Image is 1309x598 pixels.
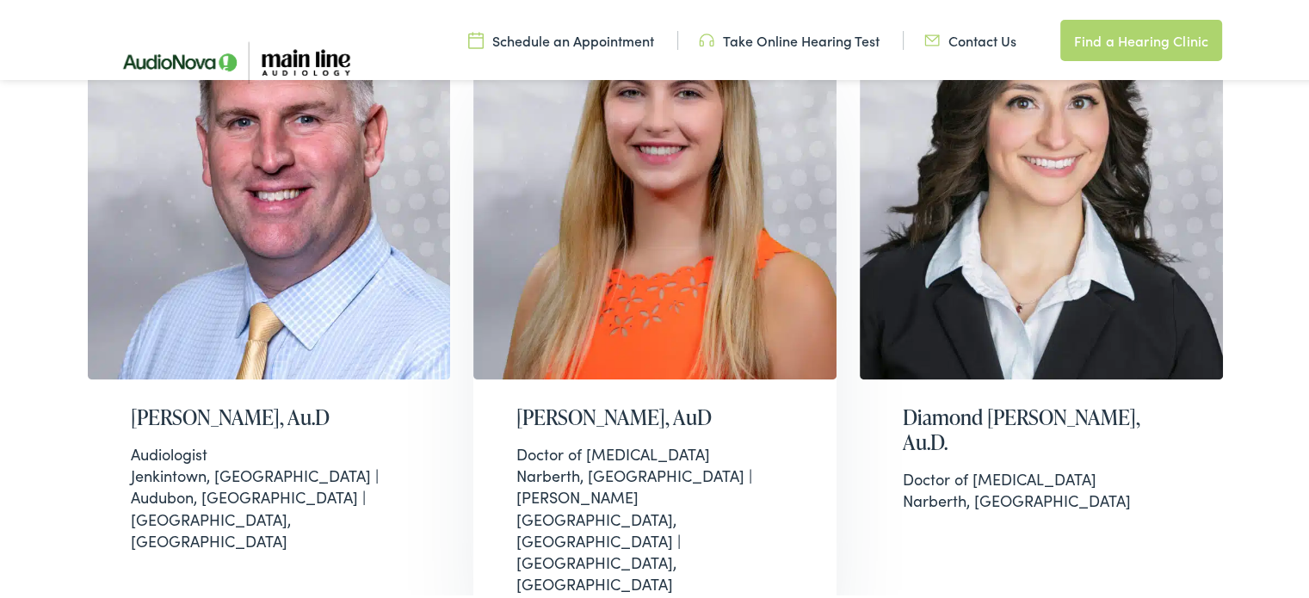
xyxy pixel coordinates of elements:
h2: [PERSON_NAME], AuD [516,403,793,428]
a: Find a Hearing Clinic [1060,17,1222,59]
div: Narberth, [GEOGRAPHIC_DATA] [903,465,1180,509]
a: Take Online Hearing Test [699,28,880,47]
div: Jenkintown, [GEOGRAPHIC_DATA] | Audubon, [GEOGRAPHIC_DATA] | [GEOGRAPHIC_DATA], [GEOGRAPHIC_DATA] [131,441,408,549]
a: Contact Us [924,28,1016,47]
div: Audiologist [131,441,408,462]
div: Narberth, [GEOGRAPHIC_DATA] | [PERSON_NAME][GEOGRAPHIC_DATA], [GEOGRAPHIC_DATA] | [GEOGRAPHIC_DAT... [516,441,793,592]
h2: Diamond [PERSON_NAME], Au.D. [903,403,1180,453]
img: utility icon [699,28,714,47]
img: utility icon [924,28,940,47]
h2: [PERSON_NAME], Au.D [131,403,408,428]
img: utility icon [468,28,484,47]
div: Doctor of [MEDICAL_DATA] [516,441,793,462]
a: Schedule an Appointment [468,28,654,47]
div: Doctor of [MEDICAL_DATA] [903,465,1180,487]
